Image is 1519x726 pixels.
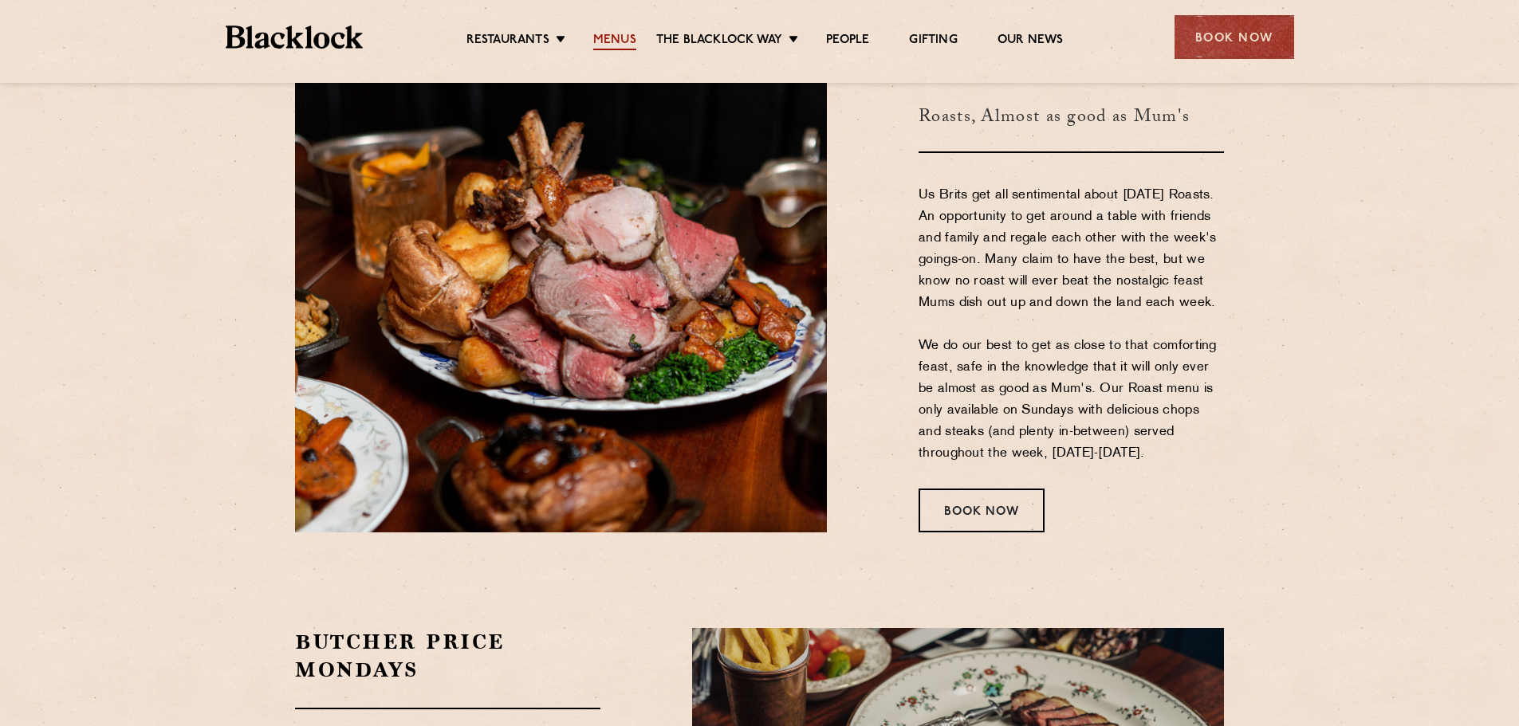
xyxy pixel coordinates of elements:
[295,17,827,532] img: Blacklock-1886-scaled.jpg
[593,33,636,50] a: Menus
[226,26,364,49] img: BL_Textured_Logo-footer-cropped.svg
[295,628,600,684] h2: Butcher Price Mondays
[826,33,869,50] a: People
[1175,15,1294,59] div: Book Now
[656,33,782,50] a: The Blacklock Way
[998,33,1064,50] a: Our News
[919,489,1045,532] div: Book Now
[919,185,1224,465] p: Us Brits get all sentimental about [DATE] Roasts. An opportunity to get around a table with frien...
[919,80,1224,153] h3: Roasts, Almost as good as Mum's
[466,33,549,50] a: Restaurants
[909,33,957,50] a: Gifting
